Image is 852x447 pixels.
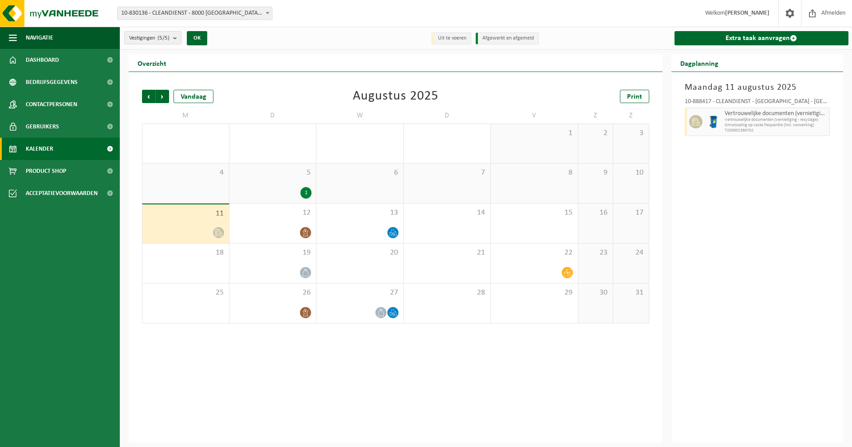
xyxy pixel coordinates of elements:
span: Vestigingen [129,32,170,45]
span: Vertrouwelijke documenten (vernietiging - recyclage) [725,110,828,117]
span: 28 [147,128,225,138]
button: Vestigingen(5/5) [124,31,181,44]
span: 3 [618,128,644,138]
span: 25 [147,288,225,298]
count: (5/5) [158,35,170,41]
span: 30 [321,128,399,138]
span: 4 [147,168,225,178]
td: W [316,108,404,124]
span: Gebruikers [26,116,59,138]
span: 12 [234,208,312,218]
span: T250001386702 [725,128,828,133]
td: D [404,108,491,124]
span: Vorige [142,90,155,103]
span: 17 [618,208,644,218]
span: 16 [583,208,609,218]
span: Omwisseling op vaste frequentie (incl. verwerking) [725,123,828,128]
span: 31 [618,288,644,298]
span: Contactpersonen [26,93,77,116]
a: Extra taak aanvragen [674,31,849,45]
span: 10-830136 - CLEANDIENST - 8000 BRUGGE, PATHOEKEWEG 48 [117,7,272,20]
h2: Overzicht [129,54,175,72]
span: 11 [147,209,225,219]
span: 13 [321,208,399,218]
span: 26 [234,288,312,298]
div: 1 [300,187,312,199]
td: D [229,108,317,124]
span: 18 [147,248,225,258]
span: 30 [583,288,609,298]
td: Z [578,108,614,124]
span: 21 [408,248,486,258]
span: Acceptatievoorwaarden [26,182,98,204]
span: Kalender [26,138,53,160]
span: 15 [495,208,573,218]
span: 10 [618,168,644,178]
span: 5 [234,168,312,178]
span: 1 [495,128,573,138]
span: 6 [321,168,399,178]
div: 10-888417 - CLEANDIENST - [GEOGRAPHIC_DATA] - [GEOGRAPHIC_DATA] [685,99,830,108]
h3: Maandag 11 augustus 2025 [685,81,830,94]
span: 29 [495,288,573,298]
span: 28 [408,288,486,298]
span: 14 [408,208,486,218]
span: 22 [495,248,573,258]
span: Vertrouwelijke documenten (vernietiging - recyclage) [725,117,828,123]
span: Volgende [156,90,169,103]
h2: Dagplanning [671,54,727,72]
strong: [PERSON_NAME] [725,10,769,16]
div: Vandaag [174,90,213,103]
span: 23 [583,248,609,258]
span: 31 [408,128,486,138]
span: Print [627,93,642,100]
td: V [491,108,578,124]
span: 19 [234,248,312,258]
span: 9 [583,168,609,178]
button: OK [187,31,207,45]
span: Bedrijfsgegevens [26,71,78,93]
td: Z [613,108,649,124]
span: 8 [495,168,573,178]
span: 20 [321,248,399,258]
img: WB-0240-HPE-BE-09 [707,115,720,128]
span: Product Shop [26,160,66,182]
span: 7 [408,168,486,178]
span: 24 [618,248,644,258]
td: M [142,108,229,124]
span: 29 [234,128,312,138]
a: Print [620,90,649,103]
li: Uit te voeren [431,32,471,44]
span: 2 [583,128,609,138]
span: 27 [321,288,399,298]
li: Afgewerkt en afgemeld [476,32,539,44]
div: Augustus 2025 [353,90,438,103]
span: Dashboard [26,49,59,71]
span: 10-830136 - CLEANDIENST - 8000 BRUGGE, PATHOEKEWEG 48 [118,7,272,20]
span: Navigatie [26,27,53,49]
